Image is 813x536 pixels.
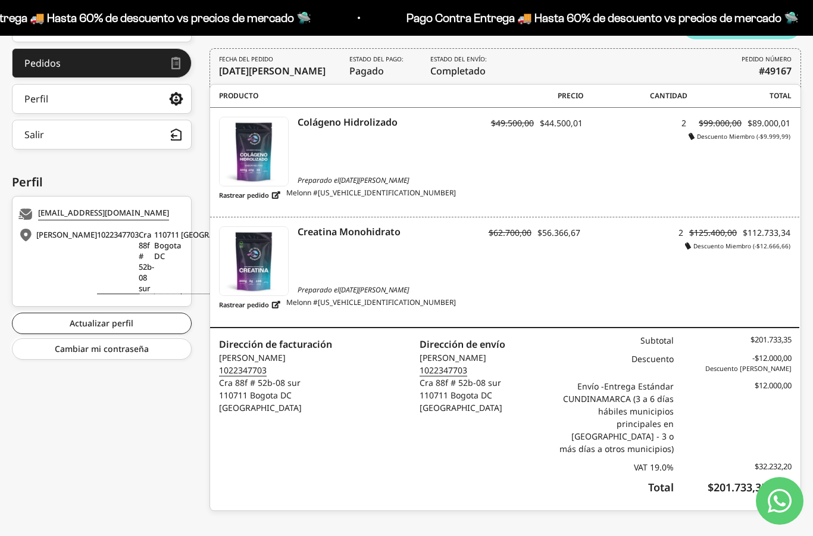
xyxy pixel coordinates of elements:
a: Rastrear pedido [219,297,280,312]
i: Descuento Miembro (-$12.666,66) [685,242,790,250]
s: $125.400,00 [689,227,737,238]
span: Completado [430,55,490,78]
div: Entrega Estándar CUNDINAMARCA (3 a 6 días hábiles municipios principales en [GEOGRAPHIC_DATA] - 3... [555,380,674,455]
p: Pago Contra Entrega 🚚 Hasta 60% de descuento vs precios de mercado 🛸 [406,8,798,27]
span: Cantidad [583,91,687,101]
a: Actualizar perfil [12,313,192,334]
s: $99.000,00 [699,117,742,129]
span: $44.500,01 [540,117,583,129]
strong: Dirección de facturación [219,338,332,351]
div: Subtotal [555,334,674,347]
s: $49.500,00 [491,117,534,129]
a: Colágeno Hidrolizado [298,117,479,127]
a: Creatina Monohidrato [219,226,289,296]
div: Descuento [555,353,674,374]
p: [PERSON_NAME] Cra 88f # 52b-08 sur 110711 Bogota DC [GEOGRAPHIC_DATA] [420,351,505,414]
div: $201.733,35 COP [674,479,792,496]
span: Preparado el [219,285,477,295]
i: Estado del pago: [349,55,404,64]
button: Salir [12,120,192,149]
span: Envío - [577,381,604,392]
b: #49167 [759,64,792,78]
time: [DATE][PERSON_NAME] [219,64,326,77]
s: $62.700,00 [489,227,531,238]
div: $201.733,35 [674,334,792,347]
a: Rastrear pedido [219,188,280,202]
strong: Dirección de envío [420,338,505,351]
span: $112.733,34 [743,227,790,238]
span: Precio [479,91,583,101]
a: Colágeno Hidrolizado [219,117,289,186]
span: $89.000,01 [748,117,790,129]
span: Melonn #[US_VEHICLE_IDENTIFICATION_NUMBER] [286,297,456,312]
div: Perfil [24,94,48,104]
div: 2 [583,117,687,141]
span: $56.366,67 [537,227,580,238]
span: Preparado el [219,175,479,186]
i: Estado del envío: [430,55,487,64]
span: Producto [219,91,480,101]
div: Total [555,479,674,496]
a: Creatina Monohidrato [298,226,477,237]
span: Descuento [PERSON_NAME] [674,364,792,374]
div: $32.232,20 [674,461,792,473]
i: FECHA DEL PEDIDO [219,55,273,64]
i: Descuento Miembro (-$9.999,99) [689,132,790,141]
div: $12.000,00 [674,380,792,455]
span: Pagado [349,55,406,78]
a: Perfil [12,84,192,114]
p: [PERSON_NAME] Cra 88f # 52b-08 sur 110711 Bogota DC [GEOGRAPHIC_DATA] [219,351,332,414]
div: 2 [580,226,683,250]
time: [DATE][PERSON_NAME] [339,285,409,295]
span: Melonn #[US_VEHICLE_IDENTIFICATION_NUMBER] [286,188,456,202]
div: Perfil [12,173,192,191]
time: [DATE][PERSON_NAME] [339,175,409,185]
div: VAT 19.0% [555,461,674,473]
span: -$12.000,00 [752,353,792,363]
span: Total [687,91,792,101]
img: Creatina Monohidrato [220,227,288,295]
div: Pedidos [24,58,61,68]
div: Salir [24,130,44,139]
img: Colágeno Hidrolizado [220,117,288,186]
i: PEDIDO NÚMERO [742,55,792,64]
div: [PERSON_NAME] [18,229,182,294]
a: Cambiar mi contraseña [12,338,192,360]
a: Pedidos [12,48,192,78]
